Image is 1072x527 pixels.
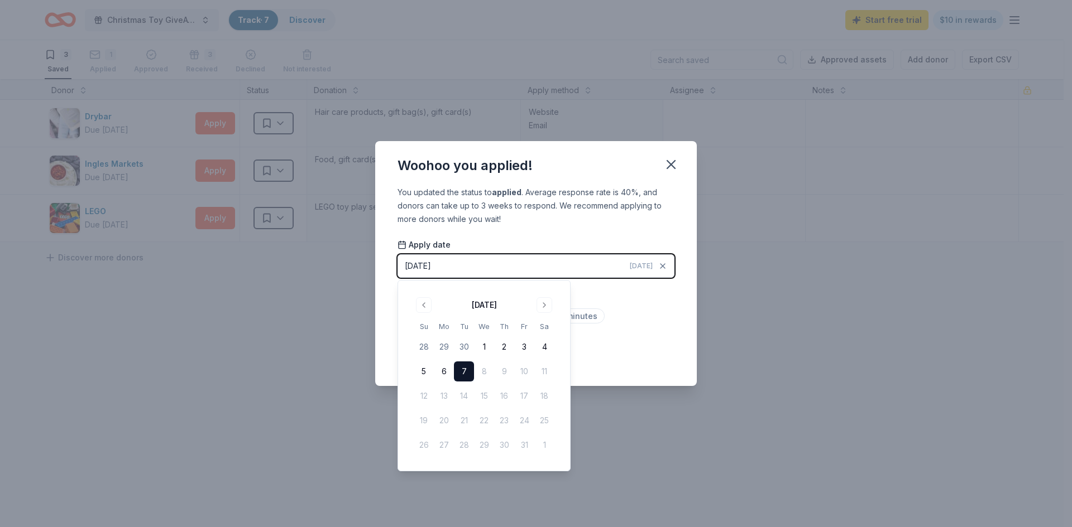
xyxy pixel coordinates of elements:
button: 6 [434,361,454,381]
button: Go to next month [537,297,552,313]
th: Tuesday [454,321,474,332]
th: Friday [514,321,534,332]
th: Sunday [414,321,434,332]
span: [DATE] [630,262,653,270]
th: Thursday [494,321,514,332]
button: [DATE][DATE] [398,254,674,278]
button: 1 [474,337,494,357]
button: 2 [494,337,514,357]
button: 5 [414,361,434,381]
div: [DATE] [472,298,497,312]
b: applied [492,187,521,197]
th: Monday [434,321,454,332]
button: Go to previous month [416,297,432,313]
span: Apply date [398,239,451,250]
th: Saturday [534,321,554,332]
button: 28 [414,337,434,357]
button: 7 [454,361,474,381]
button: 30 [454,337,474,357]
div: [DATE] [405,259,431,273]
button: 3 [514,337,534,357]
th: Wednesday [474,321,494,332]
div: You updated the status to . Average response rate is 40%, and donors can take up to 3 weeks to re... [398,186,674,226]
div: Woohoo you applied! [398,157,533,175]
button: 4 [534,337,554,357]
button: 29 [434,337,454,357]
